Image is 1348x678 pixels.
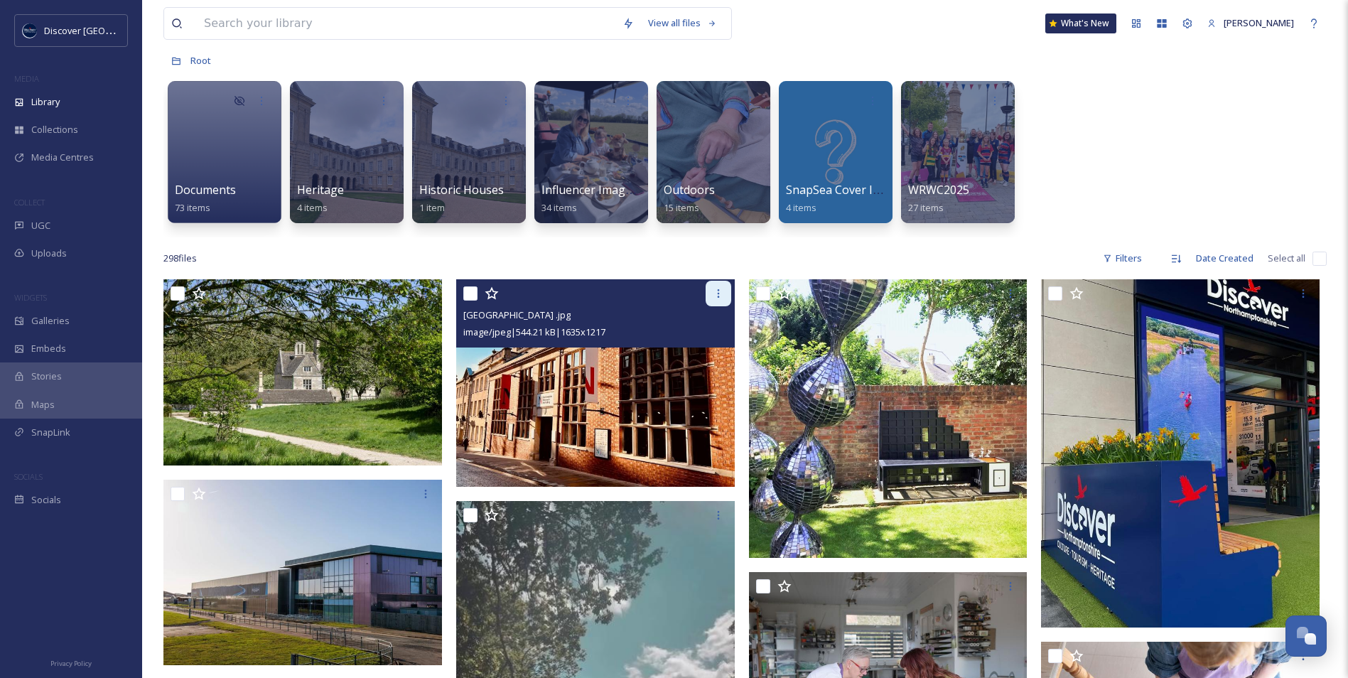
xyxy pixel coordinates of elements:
[786,183,897,214] a: SnapSea Cover Icons4 items
[31,370,62,383] span: Stories
[31,123,78,136] span: Collections
[31,314,70,328] span: Galleries
[664,183,715,214] a: Outdoors15 items
[31,151,94,164] span: Media Centres
[31,398,55,411] span: Maps
[749,279,1028,558] img: 78 Derngate Northampton Trust.jpg
[463,308,571,321] span: [GEOGRAPHIC_DATA] .jpg
[14,73,39,84] span: MEDIA
[1096,244,1149,272] div: Filters
[463,325,605,338] span: image/jpeg | 544.21 kB | 1635 x 1217
[31,493,61,507] span: Socials
[14,292,47,303] span: WIDGETS
[175,201,210,214] span: 73 items
[50,659,92,668] span: Privacy Policy
[31,426,70,439] span: SnapLink
[163,279,442,466] img: Lyveden.jpg
[31,342,66,355] span: Embeds
[163,252,197,265] span: 298 file s
[297,201,328,214] span: 4 items
[908,201,944,214] span: 27 items
[419,201,445,214] span: 1 item
[541,201,577,214] span: 34 items
[1189,244,1261,272] div: Date Created
[541,182,699,198] span: Influencer Images and Videos
[1224,16,1294,29] span: [PERSON_NAME]
[541,183,699,214] a: Influencer Images and Videos34 items
[31,247,67,260] span: Uploads
[31,219,50,232] span: UGC
[1045,14,1116,33] a: What's New
[1041,279,1320,628] img: 481044061_614457698215246_7012415562906977971_n.jpg
[31,95,60,109] span: Library
[190,52,211,69] a: Root
[163,480,442,665] img: silverstone museum.jpg
[664,182,715,198] span: Outdoors
[14,471,43,482] span: SOCIALS
[23,23,37,38] img: Untitled%20design%20%282%29.png
[44,23,173,37] span: Discover [GEOGRAPHIC_DATA]
[14,197,45,208] span: COLLECT
[175,182,236,198] span: Documents
[197,8,615,39] input: Search your library
[664,201,699,214] span: 15 items
[297,182,344,198] span: Heritage
[908,182,969,198] span: WRWC2025
[786,182,897,198] span: SnapSea Cover Icons
[456,279,735,487] img: Northampton Museum .jpg
[1268,252,1305,265] span: Select all
[419,183,504,214] a: Historic Houses1 item
[50,654,92,671] a: Privacy Policy
[297,183,344,214] a: Heritage4 items
[1285,615,1327,657] button: Open Chat
[175,183,236,214] a: Documents73 items
[419,182,504,198] span: Historic Houses
[641,9,724,37] a: View all files
[1200,9,1301,37] a: [PERSON_NAME]
[190,54,211,67] span: Root
[786,201,816,214] span: 4 items
[908,183,969,214] a: WRWC202527 items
